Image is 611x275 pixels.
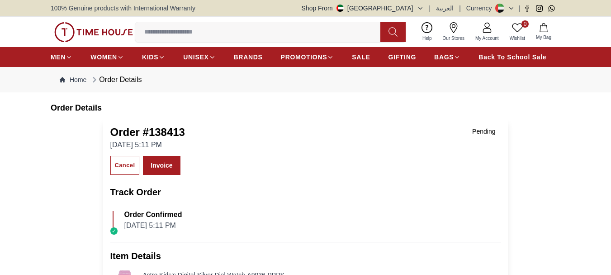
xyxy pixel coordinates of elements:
button: العربية [436,4,454,13]
span: Our Stores [439,35,468,42]
span: BRANDS [234,53,263,62]
span: MEN [51,53,66,62]
a: 0Wishlist [504,20,530,43]
h2: Item Details [110,250,501,262]
a: Home [60,75,86,84]
a: MEN [51,49,72,65]
span: 100% Genuine products with International Warranty [51,4,195,13]
span: GIFTING [388,53,416,62]
a: UNISEX [183,49,215,65]
h2: Track Order [110,186,501,198]
span: PROMOTIONS [281,53,327,62]
span: Wishlist [506,35,529,42]
span: Help [419,35,436,42]
span: | [518,4,520,13]
h1: Order # 138413 [110,125,185,140]
button: Cancel [110,156,140,175]
p: [DATE] 5:11 PM [124,220,182,231]
p: [DATE] 5:11 PM [110,140,185,150]
div: Pending [467,125,501,138]
a: Instagram [536,5,543,12]
div: Currency [466,4,496,13]
a: Back To School Sale [478,49,546,65]
span: My Bag [532,34,555,41]
span: BAGS [434,53,454,62]
span: My Account [472,35,502,42]
img: United Arab Emirates [336,5,344,12]
nav: Breadcrumb [51,67,560,92]
p: Order Confirmed [124,209,182,220]
a: PROMOTIONS [281,49,334,65]
button: My Bag [530,21,557,43]
span: KIDS [142,53,158,62]
a: Invoice [143,156,180,175]
img: ... [54,22,133,42]
a: WOMEN [90,49,124,65]
a: Facebook [524,5,530,12]
a: Whatsapp [548,5,555,12]
a: Help [417,20,437,43]
span: UNISEX [183,53,208,62]
span: | [429,4,431,13]
span: | [459,4,461,13]
a: BRANDS [234,49,263,65]
button: Shop From[GEOGRAPHIC_DATA] [302,4,424,13]
div: Cancel [115,160,135,171]
a: BAGS [434,49,460,65]
a: SALE [352,49,370,65]
span: WOMEN [90,53,117,62]
div: Order Details [90,74,142,85]
a: GIFTING [388,49,416,65]
span: SALE [352,53,370,62]
span: 0 [521,20,529,28]
span: Back To School Sale [478,53,546,62]
a: KIDS [142,49,165,65]
h6: Order Details [51,101,560,114]
a: Our Stores [437,20,470,43]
